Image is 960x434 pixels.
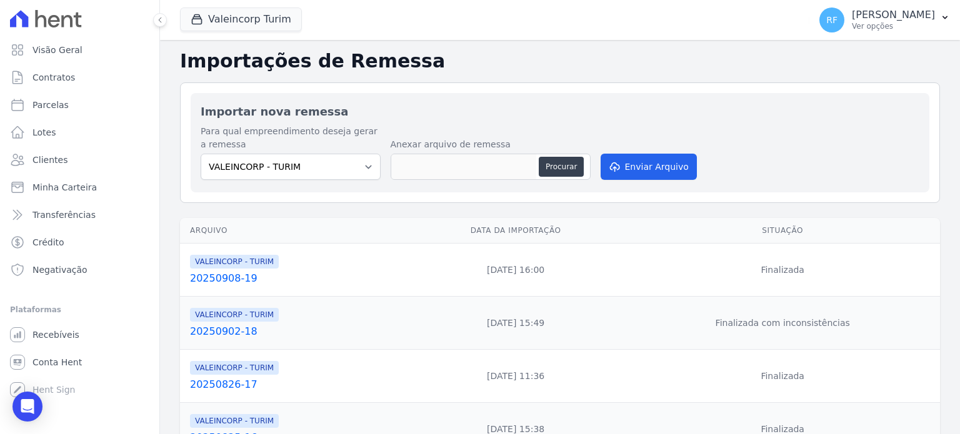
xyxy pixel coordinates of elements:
[190,414,279,428] span: VALEINCORP - TURIM
[5,350,154,375] a: Conta Hent
[601,154,697,180] button: Enviar Arquivo
[809,2,960,37] button: RF [PERSON_NAME] Ver opções
[5,120,154,145] a: Lotes
[5,147,154,172] a: Clientes
[12,392,42,422] div: Open Intercom Messenger
[5,202,154,227] a: Transferências
[201,103,919,120] h2: Importar nova remessa
[5,175,154,200] a: Minha Carteira
[852,21,935,31] p: Ver opções
[406,218,625,244] th: Data da Importação
[190,324,401,339] a: 20250902-18
[32,71,75,84] span: Contratos
[32,209,96,221] span: Transferências
[32,181,97,194] span: Minha Carteira
[406,244,625,297] td: [DATE] 16:00
[32,236,64,249] span: Crédito
[625,350,940,403] td: Finalizada
[406,297,625,350] td: [DATE] 15:49
[180,50,940,72] h2: Importações de Remessa
[5,37,154,62] a: Visão Geral
[391,138,591,151] label: Anexar arquivo de remessa
[32,328,79,341] span: Recebíveis
[5,322,154,347] a: Recebíveis
[32,154,67,166] span: Clientes
[190,271,401,286] a: 20250908-19
[32,356,82,368] span: Conta Hent
[190,255,279,269] span: VALEINCORP - TURIM
[190,377,401,392] a: 20250826-17
[826,16,837,24] span: RF
[10,302,149,317] div: Plataformas
[190,361,279,375] span: VALEINCORP - TURIM
[5,65,154,90] a: Contratos
[5,92,154,117] a: Parcelas
[32,44,82,56] span: Visão Geral
[406,350,625,403] td: [DATE] 11:36
[625,244,940,297] td: Finalizada
[190,308,279,322] span: VALEINCORP - TURIM
[180,7,302,31] button: Valeincorp Turim
[5,230,154,255] a: Crédito
[539,157,584,177] button: Procurar
[180,218,406,244] th: Arquivo
[625,218,940,244] th: Situação
[32,264,87,276] span: Negativação
[625,297,940,350] td: Finalizada com inconsistências
[852,9,935,21] p: [PERSON_NAME]
[201,125,381,151] label: Para qual empreendimento deseja gerar a remessa
[32,99,69,111] span: Parcelas
[32,126,56,139] span: Lotes
[5,257,154,282] a: Negativação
